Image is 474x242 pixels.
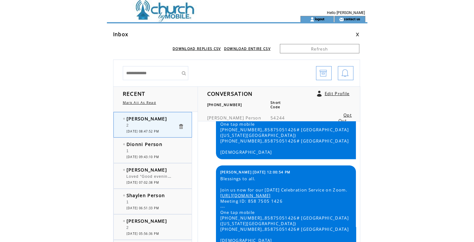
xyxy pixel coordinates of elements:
a: Click to delete these messgaes [178,123,184,129]
span: 1 [127,200,129,204]
a: Mark All As Read [123,100,156,105]
img: bell.png [341,66,349,80]
img: bulletEmpty.png [123,118,125,119]
span: [DATE] 05:56:36 PM [127,232,159,236]
img: bulletEmpty.png [123,169,125,171]
a: DOWNLOAD REPLIES CSV [173,46,221,51]
span: 54244 [271,115,285,121]
span: [PHONE_NUMBER] [207,103,242,107]
img: bulletEmpty.png [123,143,125,145]
img: account_icon.gif [310,17,314,22]
span: Dionni Person [127,141,162,147]
span: [PERSON_NAME] [127,167,167,173]
span: RECENT [123,90,146,97]
span: Shaylen Person [127,192,165,198]
img: contact_us_icon.gif [339,17,344,22]
span: CONVERSATION [207,90,253,97]
input: Submit [179,66,188,80]
span: [DATE] 07:02:38 PM [127,181,159,185]
span: [PERSON_NAME] [207,115,244,121]
a: Click to edit user profile [317,91,322,97]
span: Inbox [113,31,128,38]
span: 2 [127,225,129,230]
span: Person [246,115,261,121]
span: 1 [127,149,129,153]
span: Hello [PERSON_NAME] [327,11,365,15]
span: 2 [127,123,129,128]
span: [PERSON_NAME] [127,115,167,122]
a: Opt Out [338,112,352,123]
img: bulletEmpty.png [123,220,125,222]
img: archive.png [319,66,327,80]
span: [DATE] 09:43:10 PM [127,155,159,159]
a: Edit Profile [325,91,350,96]
span: [PERSON_NAME] [127,218,167,224]
a: [URL][DOMAIN_NAME] [220,193,271,198]
img: bulletEmpty.png [123,195,125,196]
a: Refresh [280,44,359,53]
span: Short Code [271,100,281,109]
span: [DATE] 08:47:52 PM [127,129,159,133]
span: [DATE] 06:51:33 PM [127,206,159,210]
a: logout [314,17,324,21]
span: [PERSON_NAME] [DATE] 12:00:54 PM [220,170,291,174]
a: contact us [344,17,360,21]
a: DOWNLOAD ENTIRE CSV [224,46,271,51]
